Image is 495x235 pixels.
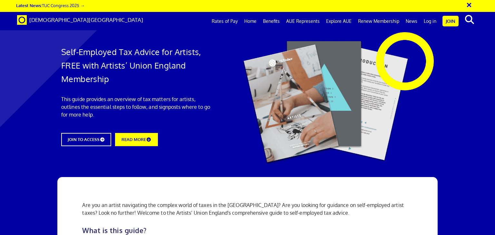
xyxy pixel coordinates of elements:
[403,13,421,29] a: News
[82,227,412,234] h2: What is this guide?
[115,133,158,146] a: READ MORE
[355,13,403,29] a: Renew Membership
[61,95,211,118] p: This guide provides an overview of tax matters for artists, outlines the essential steps to follo...
[29,16,143,23] span: [DEMOGRAPHIC_DATA][GEOGRAPHIC_DATA]
[61,45,211,86] h1: Self-Employed Tax Advice for Artists, FREE with Artists’ Union England Membership
[323,13,355,29] a: Explore AUE
[16,3,84,8] a: Latest News:TUC Congress 2025 →
[209,13,241,29] a: Rates of Pay
[442,16,459,26] a: Join
[421,13,440,29] a: Log in
[283,13,323,29] a: AUE Represents
[12,12,148,28] a: Brand [DEMOGRAPHIC_DATA][GEOGRAPHIC_DATA]
[241,13,260,29] a: Home
[82,201,412,217] p: Are you an artist navigating the complex world of taxes in the [GEOGRAPHIC_DATA]? Are you looking...
[460,13,480,26] button: search
[16,3,42,8] strong: Latest News:
[61,133,111,146] a: JOIN TO ACCESS
[260,13,283,29] a: Benefits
